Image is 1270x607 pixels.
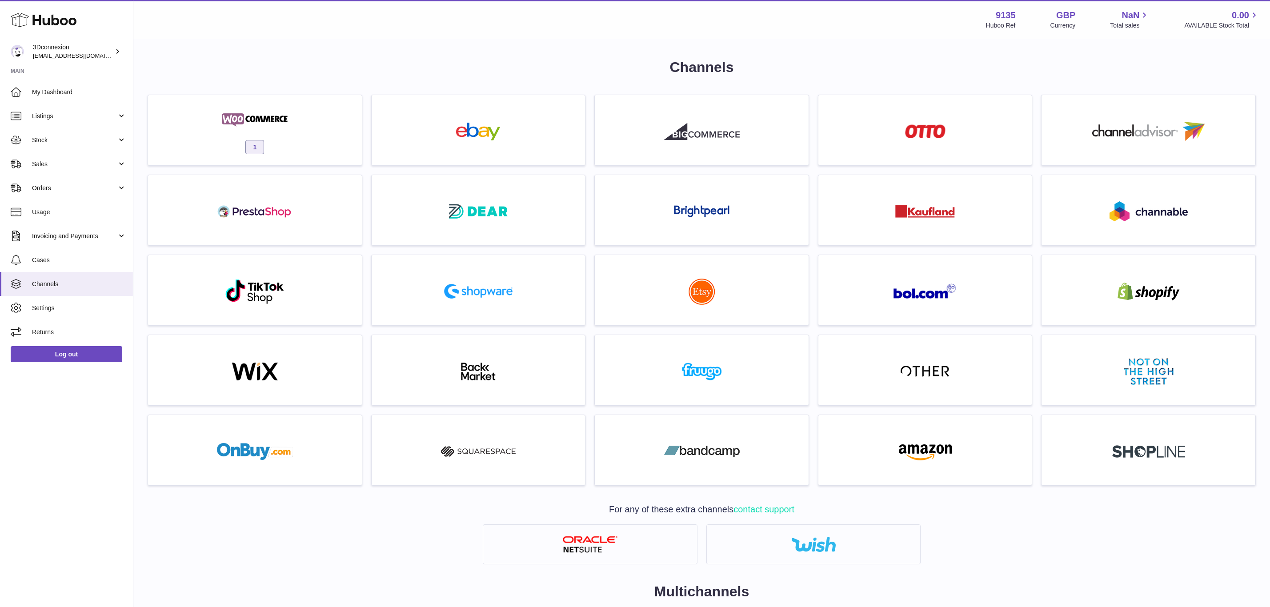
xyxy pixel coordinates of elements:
[225,279,285,304] img: roseta-tiktokshop
[823,419,1028,481] a: amazon
[887,443,963,460] img: amazon
[674,205,729,218] img: roseta-brightpearl
[1110,201,1188,221] img: roseta-channable
[599,180,804,241] a: roseta-brightpearl
[1111,283,1186,300] img: shopify
[217,363,292,380] img: wix
[1110,9,1150,30] a: NaN Total sales
[689,278,715,305] img: roseta-etsy
[441,363,516,380] img: backmarket
[376,260,581,321] a: roseta-shopware
[893,284,957,299] img: roseta-bol
[1046,180,1251,241] a: roseta-channable
[599,260,804,321] a: roseta-etsy
[32,136,117,144] span: Stock
[152,180,357,241] a: roseta-prestashop
[148,58,1256,77] h1: Channels
[376,100,581,161] a: ebay
[609,504,794,514] span: For any of these extra channels
[1122,9,1139,21] span: NaN
[441,280,516,302] img: roseta-shopware
[152,419,357,481] a: onbuy
[217,443,292,460] img: onbuy
[32,208,126,216] span: Usage
[32,184,117,192] span: Orders
[664,443,740,460] img: bandcamp
[32,256,126,264] span: Cases
[152,100,357,161] a: woocommerce 1
[1124,358,1174,385] img: notonthehighstreet
[32,328,126,336] span: Returns
[148,582,1256,601] h2: Multichannels
[1092,122,1205,141] img: roseta-channel-advisor
[1232,9,1249,21] span: 0.00
[901,365,949,378] img: other
[1184,21,1259,30] span: AVAILABLE Stock Total
[823,260,1028,321] a: roseta-bol
[1050,21,1076,30] div: Currency
[152,339,357,401] a: wix
[986,21,1016,30] div: Huboo Ref
[441,443,516,460] img: squarespace
[1184,9,1259,30] a: 0.00 AVAILABLE Stock Total
[823,180,1028,241] a: roseta-kaufland
[32,112,117,120] span: Listings
[1056,9,1075,21] strong: GBP
[33,43,113,60] div: 3Dconnexion
[11,346,122,362] a: Log out
[599,339,804,401] a: fruugo
[11,45,24,58] img: internalAdmin-9135@internal.huboo.com
[664,123,740,140] img: roseta-bigcommerce
[245,140,264,154] span: 1
[733,504,794,514] a: contact support
[599,100,804,161] a: roseta-bigcommerce
[33,52,131,59] span: [EMAIL_ADDRESS][DOMAIN_NAME]
[1046,260,1251,321] a: shopify
[32,304,126,312] span: Settings
[441,123,516,140] img: ebay
[1046,419,1251,481] a: roseta-shopline
[32,160,117,168] span: Sales
[376,419,581,481] a: squarespace
[32,232,117,240] span: Invoicing and Payments
[791,537,836,552] img: wish
[32,88,126,96] span: My Dashboard
[217,203,292,220] img: roseta-prestashop
[32,280,126,288] span: Channels
[664,363,740,380] img: fruugo
[446,201,510,221] img: roseta-dear
[823,339,1028,401] a: other
[217,111,292,129] img: woocommerce
[1110,21,1150,30] span: Total sales
[376,339,581,401] a: backmarket
[996,9,1016,21] strong: 9135
[905,124,945,138] img: roseta-otto
[895,205,955,218] img: roseta-kaufland
[152,260,357,321] a: roseta-tiktokshop
[1046,100,1251,161] a: roseta-channel-advisor
[562,536,618,553] img: netsuite
[376,180,581,241] a: roseta-dear
[599,419,804,481] a: bandcamp
[1046,339,1251,401] a: notonthehighstreet
[823,100,1028,161] a: roseta-otto
[1112,445,1185,458] img: roseta-shopline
